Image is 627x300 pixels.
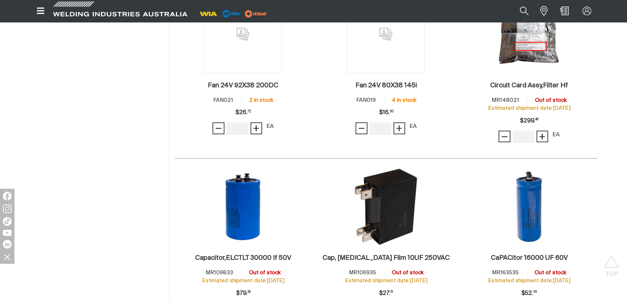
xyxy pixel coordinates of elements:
[535,118,538,121] sup: 98
[355,82,417,89] h2: Fan 24V 80X38 145i
[392,270,423,275] span: Out of stock
[3,240,12,249] img: LinkedIn
[358,122,365,134] span: −
[3,217,12,226] img: TikTok
[379,105,393,120] div: Price
[390,110,393,113] sup: 50
[391,97,416,103] span: 4 in stock
[3,192,12,200] img: Facebook
[243,8,269,19] img: miller
[501,130,508,143] span: −
[491,254,567,262] a: CaPACitor 16000 UF 60V
[355,82,417,90] a: Fan 24V 80X38 145i
[535,97,567,103] span: Out of stock
[490,168,568,246] img: CaPACitor 16000 UF 60V
[248,110,251,113] sup: 72
[535,270,566,275] span: Out of stock
[349,270,376,275] span: MR106935
[204,168,282,246] img: Capacitor,ELCTLT 30000 If 50V
[492,270,519,275] span: MR163535
[512,3,536,19] button: Search products
[208,82,278,90] a: Fan 24V 92X38 200DC
[235,105,251,120] div: Price
[249,270,281,275] span: Out of stock
[488,278,570,283] span: Estimated shipment date: [DATE]
[347,168,425,246] img: Cap, Polyp Film 10UF 250VAC
[266,122,274,131] div: EA
[345,278,427,283] span: Estimated shipment date: [DATE]
[195,254,291,262] a: Capacitor,ELCTLT 30000 If 50V
[213,97,233,103] span: FAN021
[202,278,284,283] span: Estimated shipment date: [DATE]
[490,82,568,89] h2: Circuit Card Assy,Filter Hf
[520,114,538,128] div: Price
[3,230,12,236] img: YouTube
[208,82,278,89] h2: Fan 24V 92X38 200DC
[195,255,291,261] h2: Capacitor,ELCTLT 30000 If 50V
[491,255,567,261] h2: CaPACitor 16000 UF 60V
[253,122,260,134] span: +
[492,97,519,103] span: MR148021
[243,11,269,16] a: miller
[390,291,393,293] sup: 51
[323,255,450,261] h2: Cap, [MEDICAL_DATA] Film 10UF 250VAC
[247,291,250,293] sup: 29
[356,97,375,103] span: FAN019
[409,122,417,131] div: EA
[1,251,13,263] img: hide socials
[235,105,251,120] span: $26.
[488,105,570,111] span: Estimated shipment date: [DATE]
[379,105,393,120] span: $16.
[249,97,273,103] span: 2 in stock
[552,131,560,139] div: EA
[520,114,538,128] span: $299.
[396,122,403,134] span: +
[215,122,222,134] span: −
[533,291,537,293] sup: 55
[490,82,568,90] a: Circuit Card Assy,Filter Hf
[539,130,546,143] span: +
[323,254,450,262] a: Cap, [MEDICAL_DATA] Film 10UF 250VAC
[206,270,233,275] span: MR109833
[603,255,620,271] button: Scroll to top
[559,7,570,15] a: Shopping cart (0 product(s))
[502,3,536,19] input: Product name or item number...
[3,204,12,213] img: Instagram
